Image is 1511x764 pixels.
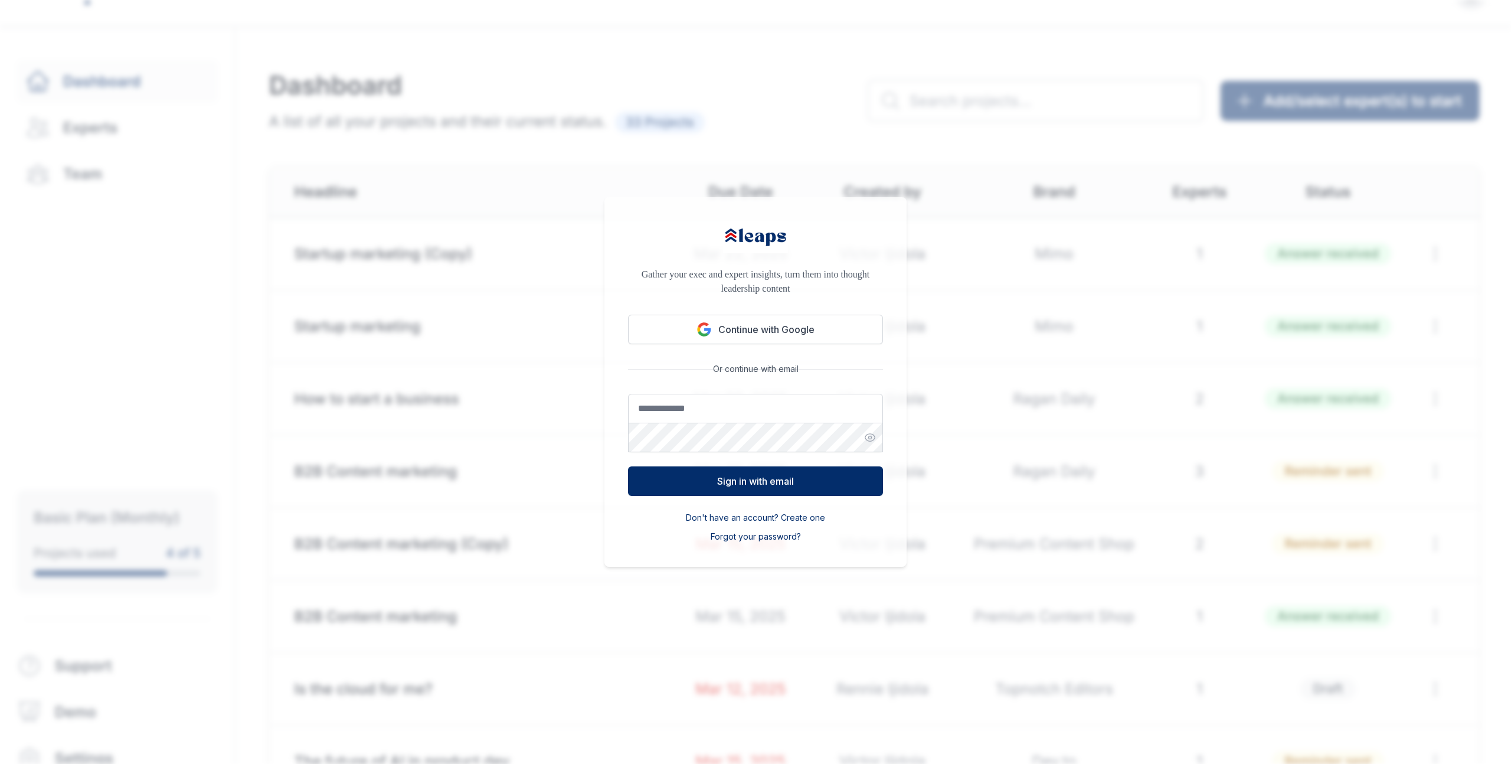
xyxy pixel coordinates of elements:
[628,315,883,344] button: Continue with Google
[628,267,883,296] p: Gather your exec and expert insights, turn them into thought leadership content
[723,221,788,253] img: Leaps
[697,322,711,337] img: Google logo
[708,363,803,375] span: Or continue with email
[711,531,801,543] button: Forgot your password?
[686,512,825,524] button: Don't have an account? Create one
[628,466,883,496] button: Sign in with email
